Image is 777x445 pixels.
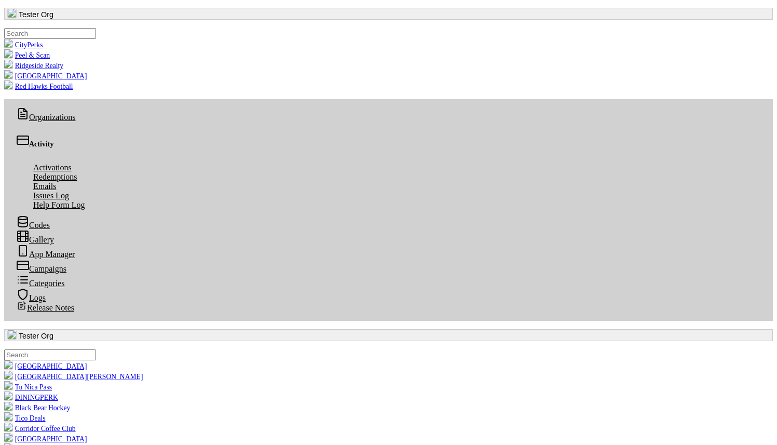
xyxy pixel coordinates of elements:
[4,371,12,379] img: mQPUoQxfIUcZGVjFKDSEKbT27olGNZVpZjUgqHNS.png
[8,111,84,123] a: Organizations
[4,373,143,381] a: [GEOGRAPHIC_DATA][PERSON_NAME]
[8,292,54,304] a: Logs
[4,423,12,431] img: l9qMkhaEtrtl2KSmeQmIMMuo0MWM2yK13Spz7TvA.png
[8,263,75,275] a: Campaigns
[8,234,62,246] a: Gallery
[25,161,80,173] a: Activations
[25,180,64,192] a: Emails
[25,199,93,211] a: Help Form Log
[4,349,96,360] input: .form-control-sm
[4,41,43,49] a: CityPerks
[4,329,773,341] button: Tester Org
[25,190,77,201] a: Issues Log
[8,302,83,314] a: Release Notes
[4,362,87,370] a: [GEOGRAPHIC_DATA]
[4,435,87,443] a: [GEOGRAPHIC_DATA]
[4,60,12,68] img: mqtmdW2lgt3F7IVbFvpqGuNrUBzchY4PLaWToHMU.png
[4,381,12,389] img: 47e4GQXcRwEyAopLUql7uJl1j56dh6AIYZC79JbN.png
[4,80,12,89] img: B4TTOcektNnJKTnx2IcbGdeHDbTXjfJiwl6FNTjm.png
[4,39,12,47] img: KU1gjHo6iQoewuS2EEpjC7SefdV31G12oQhDVBj4.png
[4,412,12,421] img: 65Ub9Kbg6EKkVtfooX73hwGGlFbexxHlnpgbdEJ1.png
[4,72,87,80] a: [GEOGRAPHIC_DATA]
[8,248,83,260] a: App Manager
[4,360,12,369] img: 0SBPtshqTvrgEtdEgrWk70gKnUHZpYRm94MZ5hDb.png
[4,414,46,422] a: Tico Deals
[4,425,76,433] a: Corridor Coffee Club
[4,28,96,39] input: .form-control-sm
[4,394,58,401] a: DININGPERK
[4,8,773,20] button: Tester Org
[4,51,50,59] a: Peel & Scan
[25,171,85,183] a: Redemptions
[4,28,773,91] ul: Tester Org
[4,83,73,90] a: Red Hawks Football
[4,433,12,441] img: 5ywTDdZapyxoEde0k2HeV1po7LOSCqTTesrRKvPe.png
[4,404,70,412] a: Black Bear Hockey
[4,392,12,400] img: hvStDAXTQetlbtk3PNAXwGlwD7WEZXonuVeW2rdL.png
[8,219,58,231] a: Codes
[4,70,12,78] img: LcHXC8OmAasj0nmL6Id6sMYcOaX2uzQAQ5e8h748.png
[4,62,63,70] a: Ridgeside Realty
[8,277,73,289] a: Categories
[4,383,52,391] a: Tu Nica Pass
[8,330,16,339] img: U8HXMXayUXsSc1Alc1IDB2kpbY6ZdzOhJPckFyi9.jpg
[4,402,12,410] img: 8mwdIaqQ57Gxce0ZYLDdt4cfPpXx8QwJjnoSsc4c.png
[8,9,16,17] img: U8HXMXayUXsSc1Alc1IDB2kpbY6ZdzOhJPckFyi9.jpg
[17,134,760,149] div: Activity
[4,49,12,58] img: xEJfzBn14Gqk52WXYUPJGPZZY80lB8Gpb3Y1ccPk.png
